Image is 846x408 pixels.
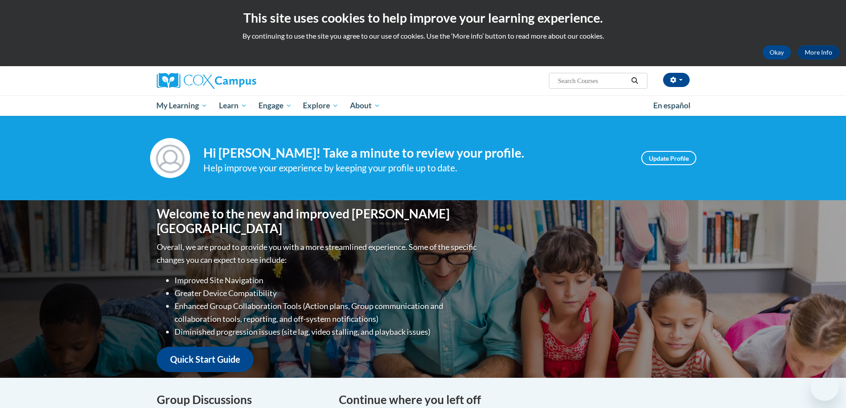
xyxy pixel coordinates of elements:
div: Help improve your experience by keeping your profile up to date. [203,161,628,175]
a: Cox Campus [157,73,326,89]
a: About [344,95,386,116]
a: Explore [297,95,344,116]
li: Diminished progression issues (site lag, video stalling, and playback issues) [175,325,479,338]
span: About [350,100,380,111]
span: Engage [258,100,292,111]
li: Improved Site Navigation [175,274,479,287]
p: By continuing to use the site you agree to our use of cookies. Use the ‘More info’ button to read... [7,31,839,41]
div: Main menu [143,95,703,116]
h1: Welcome to the new and improved [PERSON_NAME][GEOGRAPHIC_DATA] [157,206,479,236]
a: More Info [798,45,839,59]
span: Learn [219,100,247,111]
a: Quick Start Guide [157,347,254,372]
button: Account Settings [663,73,690,87]
button: Search [628,75,641,86]
button: Okay [763,45,791,59]
p: Overall, we are proud to provide you with a more streamlined experience. Some of the specific cha... [157,241,479,266]
li: Enhanced Group Collaboration Tools (Action plans, Group communication and collaboration tools, re... [175,300,479,325]
span: Explore [303,100,338,111]
a: Engage [253,95,298,116]
a: Learn [213,95,253,116]
span: En español [653,101,691,110]
h2: This site uses cookies to help improve your learning experience. [7,9,839,27]
iframe: Button to launch messaging window [810,372,839,401]
a: Update Profile [641,151,696,165]
li: Greater Device Compatibility [175,287,479,300]
a: En español [647,96,696,115]
a: My Learning [151,95,214,116]
input: Search Courses [557,75,628,86]
img: Cox Campus [157,73,256,89]
span: My Learning [156,100,207,111]
img: Profile Image [150,138,190,178]
h4: Hi [PERSON_NAME]! Take a minute to review your profile. [203,146,628,161]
